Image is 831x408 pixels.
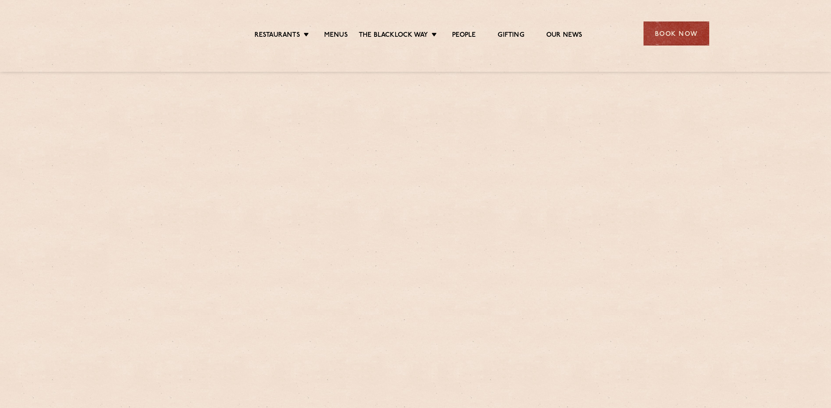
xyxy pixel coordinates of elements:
[122,8,198,59] img: svg%3E
[546,31,583,41] a: Our News
[359,31,428,41] a: The Blacklock Way
[498,31,524,41] a: Gifting
[452,31,476,41] a: People
[644,21,709,46] div: Book Now
[324,31,348,41] a: Menus
[255,31,300,41] a: Restaurants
